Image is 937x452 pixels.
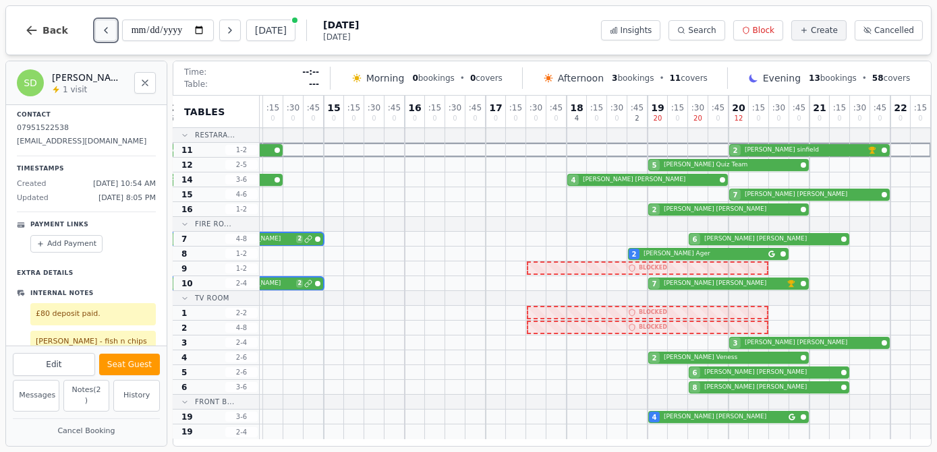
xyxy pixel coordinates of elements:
span: Created [17,179,47,190]
span: 0 [412,73,418,83]
span: 19 [181,426,193,437]
span: : 30 [853,104,866,112]
span: 0 [918,115,922,122]
span: 11 [670,73,681,83]
span: [PERSON_NAME] [PERSON_NAME] [664,279,785,288]
span: 1 visit [63,84,87,95]
span: [DATE] [323,32,359,42]
button: Next day [219,20,241,41]
span: 7 [181,234,187,245]
span: [DATE] 10:54 AM [93,179,156,190]
span: covers [670,73,708,84]
span: 16 [181,204,193,215]
span: 4 [575,115,579,122]
span: 14 [181,174,193,185]
span: : 15 [347,104,360,112]
span: covers [872,73,910,84]
span: 3 - 6 [225,174,258,185]
span: 2 [632,249,637,259]
span: 13 [809,73,820,83]
span: 0 [291,115,295,122]
span: 2 - 6 [225,367,258,377]
span: 0 [615,115,619,122]
span: Fire Ro... [195,219,231,229]
span: 0 [776,115,780,122]
span: : 45 [631,104,644,112]
span: • [460,73,465,84]
button: Previous day [95,20,117,41]
span: 0 [351,115,356,122]
span: 5 [652,160,657,170]
span: 16 [408,103,421,112]
span: : 15 [752,104,765,112]
button: History [113,380,160,412]
span: 3 [181,337,187,348]
span: : 45 [307,104,320,112]
span: : 30 [772,104,785,112]
span: 22 [894,103,907,112]
span: 1 - 2 [225,145,258,155]
span: : 30 [449,104,461,112]
span: 4 - 8 [225,323,258,333]
span: --:-- [302,67,319,77]
span: Morning [366,71,405,85]
span: Afternoon [558,71,604,85]
span: TV Room [195,293,229,303]
span: 2 [652,205,657,215]
span: 2 [635,115,639,122]
span: 7 [652,279,657,289]
h2: [PERSON_NAME] [PERSON_NAME] [52,71,126,84]
span: : 30 [691,104,704,112]
button: Create [791,20,847,40]
span: 2 - 4 [225,427,258,437]
span: 7 [733,190,738,200]
span: 6 [693,368,698,378]
span: : 15 [914,104,927,112]
span: [DATE] 8:05 PM [98,193,156,204]
p: Contact [17,110,156,120]
span: 8 [181,249,187,259]
button: [DATE] [246,20,295,41]
span: : 45 [388,104,401,112]
span: : 45 [874,104,886,112]
span: 2 - 4 [225,278,258,288]
span: 12 [181,160,193,170]
button: Cancelled [855,20,923,40]
span: 9 [181,263,187,274]
span: 0 [494,115,498,122]
span: Create [811,25,838,36]
span: Table: [184,79,208,90]
span: 0 [473,115,477,122]
span: 6 [181,382,187,393]
span: 2 [296,280,303,288]
span: : 30 [530,104,542,112]
span: Search [688,25,716,36]
span: [PERSON_NAME] Ager [644,249,766,259]
span: 15 [327,103,340,112]
span: 0 [878,115,882,122]
span: 17 [489,103,502,112]
span: 21 [813,103,826,112]
span: 2 [296,235,303,243]
span: 6 [693,234,698,245]
span: 0 [818,115,822,122]
span: 0 [470,73,476,83]
span: 3 - 6 [225,382,258,392]
span: 1 [181,308,187,319]
span: [PERSON_NAME] [PERSON_NAME] [664,205,798,214]
button: Cancel Booking [13,423,160,440]
span: [PERSON_NAME] Veness [664,353,798,362]
span: [PERSON_NAME] sinfield [745,146,865,155]
span: : 15 [833,104,846,112]
span: [PERSON_NAME] [PERSON_NAME] [583,175,717,185]
span: --- [309,79,319,90]
span: 20 [654,115,662,122]
span: : 15 [428,104,441,112]
span: : 45 [712,104,725,112]
span: 10 [181,278,193,289]
span: 1 - 2 [225,204,258,214]
div: SD [17,69,44,96]
span: 4 - 8 [225,234,258,244]
span: [PERSON_NAME] Quiz Team [664,160,798,170]
span: 15 [181,189,193,200]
